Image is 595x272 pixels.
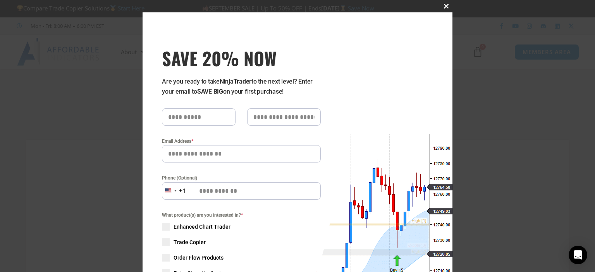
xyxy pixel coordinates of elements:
[162,47,321,69] h3: SAVE 20% NOW
[174,223,230,231] span: Enhanced Chart Trader
[162,223,321,231] label: Enhanced Chart Trader
[162,254,321,262] label: Order Flow Products
[197,88,223,95] strong: SAVE BIG
[179,186,187,196] div: +1
[220,78,251,85] strong: NinjaTrader
[174,254,224,262] span: Order Flow Products
[569,246,587,264] div: Open Intercom Messenger
[174,238,206,246] span: Trade Copier
[162,211,321,219] span: What product(s) are you interested in?
[162,238,321,246] label: Trade Copier
[162,182,187,200] button: Selected country
[162,77,321,97] p: Are you ready to take to the next level? Enter your email to on your first purchase!
[162,137,321,145] label: Email Address
[162,174,321,182] label: Phone (Optional)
